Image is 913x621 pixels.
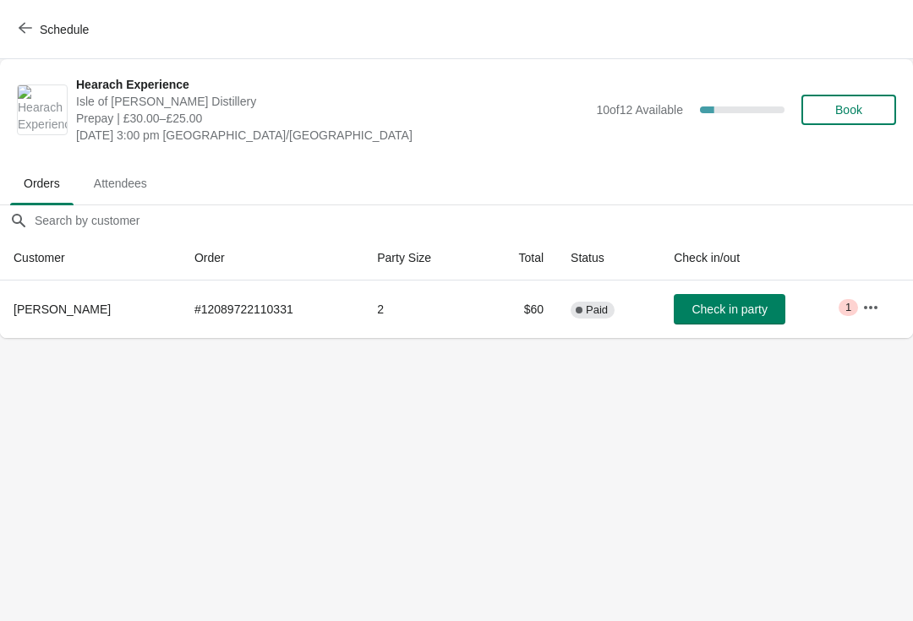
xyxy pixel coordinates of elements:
[364,281,481,338] td: 2
[835,103,862,117] span: Book
[40,23,89,36] span: Schedule
[8,14,102,45] button: Schedule
[76,110,588,127] span: Prepay | £30.00–£25.00
[76,93,588,110] span: Isle of [PERSON_NAME] Distillery
[482,281,558,338] td: $60
[181,281,364,338] td: # 12089722110331
[845,301,851,314] span: 1
[34,205,913,236] input: Search by customer
[596,103,683,117] span: 10 of 12 Available
[181,236,364,281] th: Order
[364,236,481,281] th: Party Size
[76,76,588,93] span: Hearach Experience
[10,168,74,199] span: Orders
[18,85,67,134] img: Hearach Experience
[586,303,608,317] span: Paid
[674,294,785,324] button: Check in party
[14,302,111,316] span: [PERSON_NAME]
[80,168,161,199] span: Attendees
[801,95,896,125] button: Book
[76,127,588,144] span: [DATE] 3:00 pm [GEOGRAPHIC_DATA]/[GEOGRAPHIC_DATA]
[660,236,849,281] th: Check in/out
[692,302,767,316] span: Check in party
[557,236,660,281] th: Status
[482,236,558,281] th: Total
